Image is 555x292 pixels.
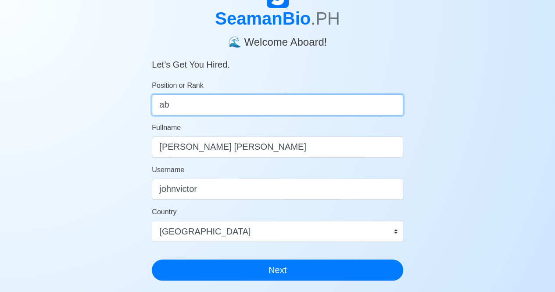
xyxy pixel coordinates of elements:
input: ex. 2nd Officer w/Master License [152,94,403,115]
input: Ex. donaldcris [152,179,403,200]
h5: Let’s Get You Hired. [152,49,403,70]
button: Next [152,260,403,281]
span: Position or Rank [152,82,203,89]
input: Your Fullname [152,137,403,158]
span: Username [152,166,184,173]
h4: 🌊 Welcome Aboard! [152,29,403,49]
h1: SeamanBio [152,8,403,29]
span: Fullname [152,124,181,131]
span: .PH [311,9,340,28]
label: Country [152,207,176,217]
